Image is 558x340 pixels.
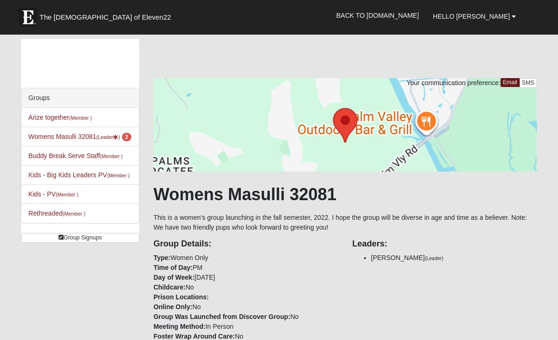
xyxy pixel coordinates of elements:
strong: Online Only: [153,303,192,311]
small: (Leader ) [96,134,120,140]
a: Hello [PERSON_NAME] [426,5,523,28]
a: Group Signups [21,233,140,243]
strong: Childcare: [153,283,185,291]
span: Hello [PERSON_NAME] [433,13,510,20]
a: Womens Masulli 32081(Leader) 2 [29,133,132,140]
a: Back to [DOMAIN_NAME] [329,4,426,27]
small: (Member ) [100,153,122,159]
span: number of pending members [122,133,132,141]
a: Rethreaded(Member ) [29,210,86,217]
div: Groups [21,88,139,108]
strong: Type: [153,254,170,261]
h1: Womens Masulli 32081 [153,184,537,204]
li: [PERSON_NAME] [371,253,537,263]
a: Buddy Break Serve Staff(Member ) [29,152,122,159]
span: Your communication preference: [407,79,501,87]
strong: Group Was Launched from Discover Group: [153,313,290,320]
img: Eleven22 logo [19,8,37,27]
span: The [DEMOGRAPHIC_DATA] of Eleven22 [40,13,171,22]
strong: Time of Day: [153,264,193,271]
a: Kids - Big Kids Leaders PV(Member ) [29,171,130,179]
strong: Day of Week: [153,274,194,281]
h4: Leaders: [352,239,537,249]
strong: Prison Locations: [153,293,208,301]
a: Kids - PV(Member ) [29,190,79,198]
a: The [DEMOGRAPHIC_DATA] of Eleven22 [14,3,201,27]
h4: Group Details: [153,239,338,249]
small: (Member ) [69,115,92,121]
small: (Member ) [56,192,78,197]
small: (Leader) [425,255,444,261]
a: SMS [519,78,537,88]
a: Arize together(Member ) [29,114,92,121]
small: (Member ) [107,173,129,178]
a: Email [501,78,520,87]
small: (Member ) [63,211,85,217]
